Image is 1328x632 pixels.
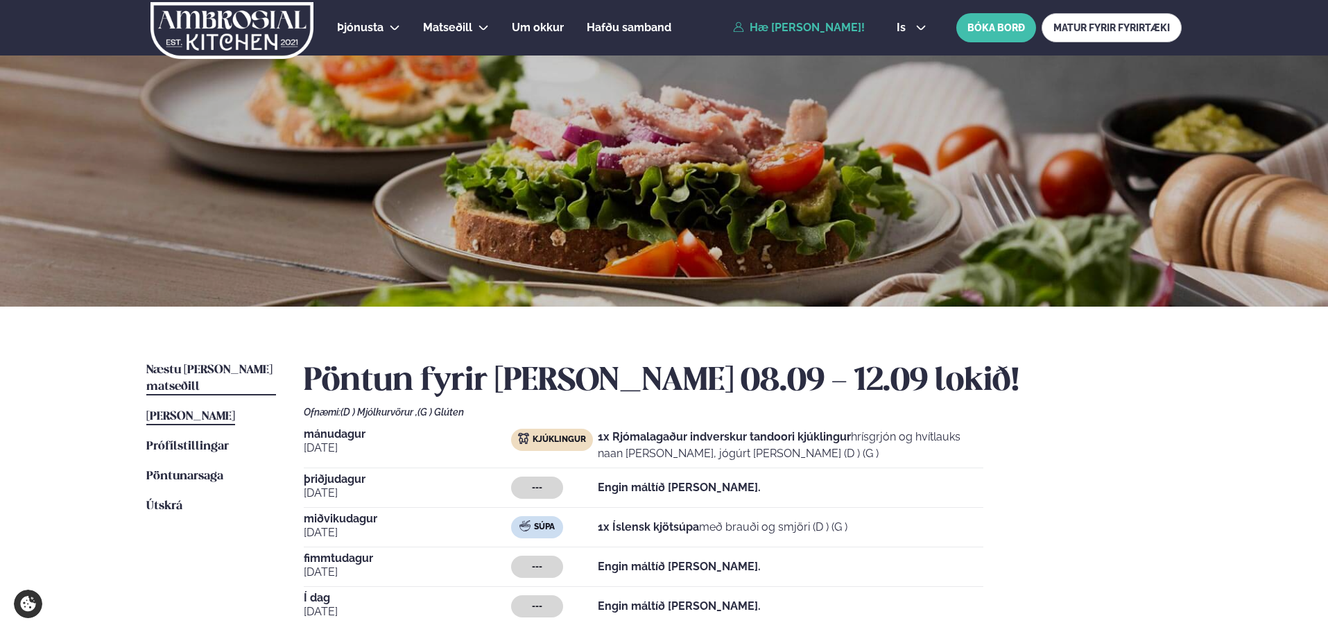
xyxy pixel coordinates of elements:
strong: Engin máltíð [PERSON_NAME]. [598,599,761,613]
span: þriðjudagur [304,474,511,485]
a: Útskrá [146,498,182,515]
span: [DATE] [304,564,511,581]
a: Þjónusta [337,19,383,36]
a: Pöntunarsaga [146,468,223,485]
span: Þjónusta [337,21,383,34]
span: --- [532,561,542,572]
strong: Engin máltíð [PERSON_NAME]. [598,560,761,573]
span: [DATE] [304,604,511,620]
div: Ofnæmi: [304,407,1182,418]
a: Prófílstillingar [146,438,229,455]
a: Hæ [PERSON_NAME]! [733,22,865,34]
span: is [897,22,910,33]
button: is [886,22,938,33]
img: logo [149,2,315,59]
a: Matseðill [423,19,472,36]
a: Hafðu samband [587,19,671,36]
span: Kjúklingur [533,434,586,445]
strong: Engin máltíð [PERSON_NAME]. [598,481,761,494]
span: --- [532,601,542,612]
img: soup.svg [519,520,531,531]
a: Næstu [PERSON_NAME] matseðill [146,362,276,395]
span: miðvikudagur [304,513,511,524]
a: MATUR FYRIR FYRIRTÆKI [1042,13,1182,42]
a: Cookie settings [14,590,42,618]
strong: 1x Rjómalagaður indverskur tandoori kjúklingur [598,430,851,443]
span: Prófílstillingar [146,441,229,452]
span: Hafðu samband [587,21,671,34]
span: [DATE] [304,524,511,541]
span: fimmtudagur [304,553,511,564]
span: Pöntunarsaga [146,470,223,482]
img: chicken.svg [518,433,529,444]
a: [PERSON_NAME] [146,409,235,425]
span: (G ) Glúten [417,407,464,418]
p: hrísgrjón og hvítlauks naan [PERSON_NAME], jógúrt [PERSON_NAME] (D ) (G ) [598,429,983,462]
span: Næstu [PERSON_NAME] matseðill [146,364,273,393]
span: Matseðill [423,21,472,34]
p: með brauði og smjöri (D ) (G ) [598,519,847,536]
span: --- [532,482,542,493]
span: [DATE] [304,440,511,456]
a: Um okkur [512,19,564,36]
span: (D ) Mjólkurvörur , [340,407,417,418]
span: [PERSON_NAME] [146,411,235,422]
span: Í dag [304,592,511,604]
span: Súpa [534,522,555,533]
span: mánudagur [304,429,511,440]
button: BÓKA BORÐ [956,13,1036,42]
span: [DATE] [304,485,511,502]
span: Um okkur [512,21,564,34]
span: Útskrá [146,500,182,512]
h2: Pöntun fyrir [PERSON_NAME] 08.09 - 12.09 lokið! [304,362,1182,401]
strong: 1x Íslensk kjötsúpa [598,520,699,533]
